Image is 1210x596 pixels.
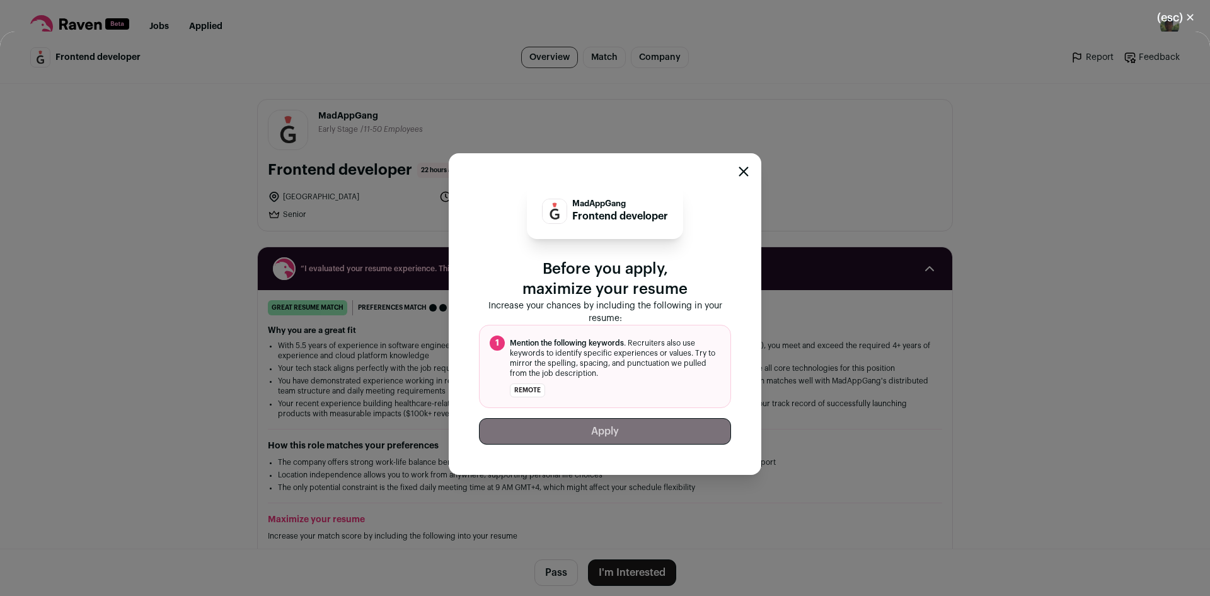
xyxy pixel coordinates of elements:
[510,339,624,347] span: Mention the following keywords
[739,167,749,177] button: Close modal
[572,199,668,209] p: MadAppGang
[572,209,668,224] p: Frontend developer
[490,336,505,351] span: 1
[479,300,731,325] p: Increase your chances by including the following in your resume:
[1142,4,1210,32] button: Close modal
[510,383,545,397] li: remote
[510,338,720,378] span: . Recruiters also use keywords to identify specific experiences or values. Try to mirror the spel...
[543,199,567,223] img: 3df56b0ec1ba70be1e358b6e3b4f276be1ac9f148783f8064452fd503be3e3f3.jpg
[479,259,731,300] p: Before you apply, maximize your resume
